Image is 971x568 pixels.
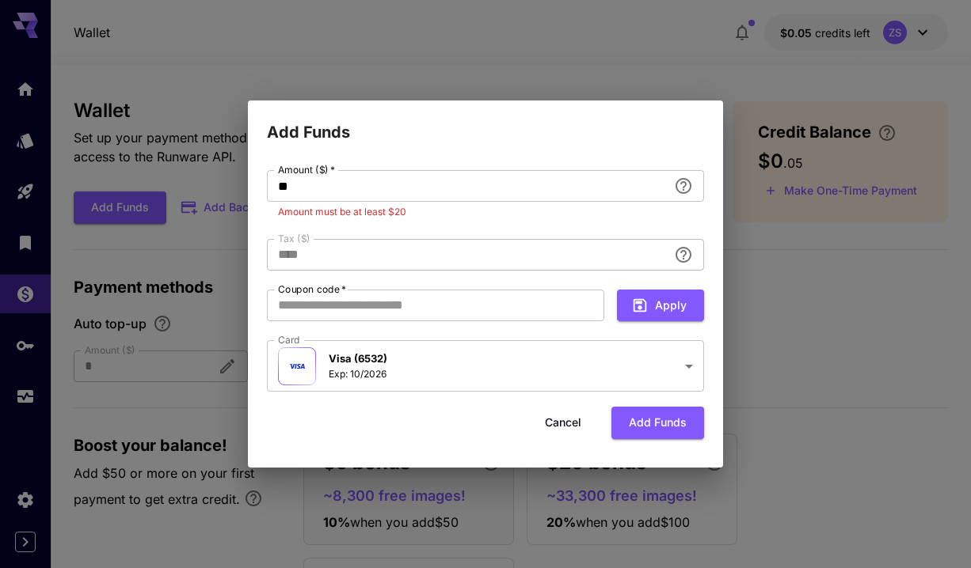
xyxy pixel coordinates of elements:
p: Visa (6532) [329,351,387,367]
button: Add funds [611,407,704,439]
label: Amount ($) [278,163,335,176]
h2: Add Funds [248,100,723,145]
label: Tax ($) [278,232,310,245]
p: Amount must be at least $20 [278,204,693,220]
label: Coupon code [278,282,346,296]
button: Apply [617,290,704,322]
button: Cancel [527,407,599,439]
p: Exp: 10/2026 [329,367,387,381]
label: Card [278,333,300,346]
